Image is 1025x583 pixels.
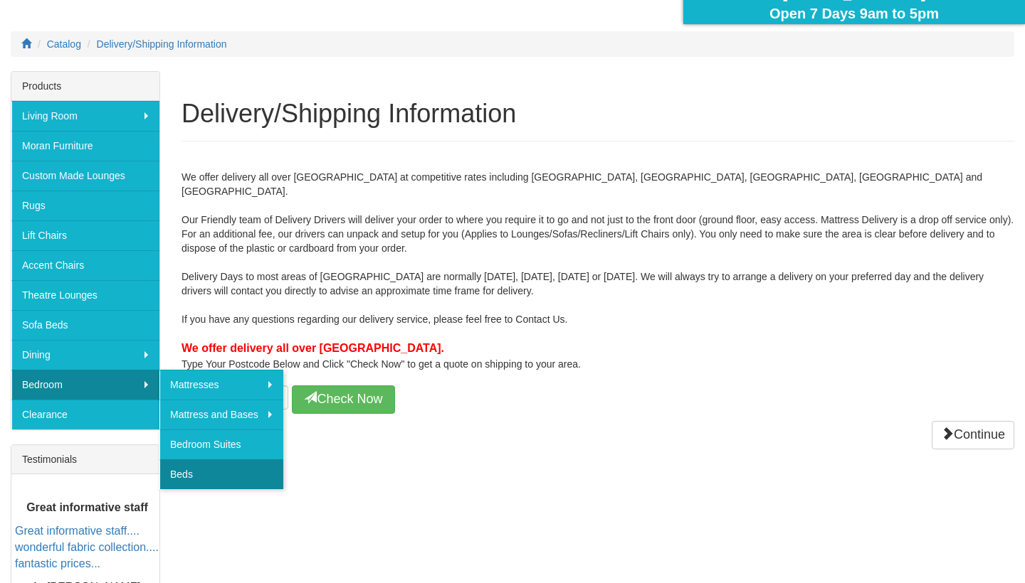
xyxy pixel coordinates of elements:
a: Sofa Beds [11,310,159,340]
a: Mattress and Bases [159,400,283,429]
a: Rugs [11,191,159,220]
a: Moran Furniture [11,131,159,161]
a: Continue [932,421,1014,449]
b: We offer delivery all over [GEOGRAPHIC_DATA]. [182,342,444,354]
a: Great informative staff.... wonderful fabric collection.... fantastic prices... [15,525,159,569]
b: Great informative staff [26,501,148,513]
a: Delivery/Shipping Information [97,38,227,50]
a: Custom Made Lounges [11,161,159,191]
a: Beds [159,459,283,489]
a: Mattresses [159,370,283,400]
h1: Delivery/Shipping Information [182,100,1014,128]
div: Products [11,72,159,101]
a: Theatre Lounges [11,280,159,310]
a: Bedroom Suites [159,429,283,459]
a: Lift Chairs [11,220,159,250]
a: Accent Chairs [11,250,159,280]
div: Testimonials [11,445,159,474]
button: Check Now [292,385,395,414]
div: We offer delivery all over [GEOGRAPHIC_DATA] at competitive rates including [GEOGRAPHIC_DATA], [G... [182,156,1014,414]
a: Clearance [11,400,159,429]
a: Dining [11,340,159,370]
a: Catalog [47,38,81,50]
a: Living Room [11,101,159,131]
a: Bedroom [11,370,159,400]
